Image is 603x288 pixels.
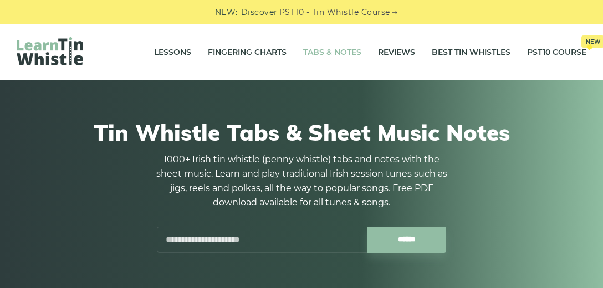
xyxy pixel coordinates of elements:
a: Tabs & Notes [303,39,361,66]
h1: Tin Whistle Tabs & Sheet Music Notes [22,119,581,146]
a: Fingering Charts [208,39,287,66]
a: Reviews [378,39,415,66]
a: PST10 CourseNew [527,39,586,66]
a: Best Tin Whistles [432,39,510,66]
img: LearnTinWhistle.com [17,37,83,65]
p: 1000+ Irish tin whistle (penny whistle) tabs and notes with the sheet music. Learn and play tradi... [152,152,451,210]
a: Lessons [154,39,191,66]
